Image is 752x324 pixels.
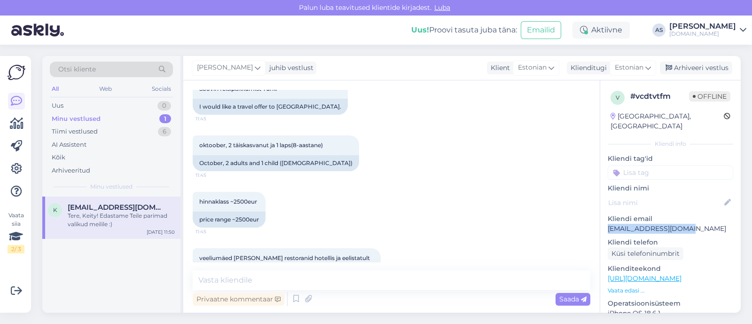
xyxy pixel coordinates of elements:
[196,228,231,235] span: 11:45
[608,214,733,224] p: Kliendi email
[196,115,231,122] span: 11:45
[521,21,561,39] button: Emailid
[157,101,171,111] div: 0
[630,91,689,102] div: # vcdtvtfm
[150,83,173,95] div: Socials
[52,153,65,162] div: Kõik
[518,63,547,73] span: Estonian
[68,212,175,229] div: Tere, Keity! Edastame Teile parimad valikud meilile :)
[608,154,733,164] p: Kliendi tag'id
[608,264,733,274] p: Klienditeekond
[669,23,746,38] a: [PERSON_NAME][DOMAIN_NAME]
[615,63,643,73] span: Estonian
[52,140,86,150] div: AI Assistent
[68,203,165,212] span: keityrikken@gmail.com
[669,23,736,30] div: [PERSON_NAME]
[52,166,90,175] div: Arhiveeritud
[608,183,733,193] p: Kliendi nimi
[559,295,587,303] span: Saada
[266,63,313,73] div: juhib vestlust
[52,101,63,111] div: Uus
[689,91,730,102] span: Offline
[611,111,724,131] div: [GEOGRAPHIC_DATA], [GEOGRAPHIC_DATA]
[608,286,733,295] p: Vaata edasi ...
[608,198,722,208] input: Lisa nimi
[193,155,359,171] div: October, 2 adults and 1 child ([DEMOGRAPHIC_DATA])
[431,3,453,12] span: Luba
[97,83,114,95] div: Web
[52,114,101,124] div: Minu vestlused
[147,229,175,236] div: [DATE] 11:50
[159,114,171,124] div: 1
[193,99,348,115] div: I would like a travel offer to [GEOGRAPHIC_DATA].
[8,211,24,253] div: Vaata siia
[58,64,96,74] span: Otsi kliente
[197,63,253,73] span: [PERSON_NAME]
[193,293,284,306] div: Privaatne kommentaar
[567,63,607,73] div: Klienditugi
[199,142,323,149] span: oktoober, 2 täiskasvanut ja 1 laps(8-aastane)
[90,182,133,191] span: Minu vestlused
[608,237,733,247] p: Kliendi telefon
[608,166,733,180] input: Lisa tag
[50,83,61,95] div: All
[158,127,171,136] div: 6
[660,62,732,74] div: Arhiveeri vestlus
[196,172,231,179] span: 11:45
[608,299,733,308] p: Operatsioonisüsteem
[53,206,57,213] span: k
[193,212,266,228] div: price range ~2500eur
[199,198,257,205] span: hinnaklass ~2500eur
[8,63,25,81] img: Askly Logo
[608,308,733,318] p: iPhone OS 18.6.1
[616,94,619,101] span: v
[608,140,733,148] div: Kliendi info
[669,30,736,38] div: [DOMAIN_NAME]
[608,247,683,260] div: Küsi telefoninumbrit
[652,24,666,37] div: AS
[487,63,510,73] div: Klient
[608,274,681,283] a: [URL][DOMAIN_NAME]
[608,224,733,234] p: [EMAIL_ADDRESS][DOMAIN_NAME]
[199,254,371,270] span: veeliumäed [PERSON_NAME] restoranid hotellis ja eelistatult hotell, mis ei ole [DEMOGRAPHIC_DATA]...
[411,24,517,36] div: Proovi tasuta juba täna:
[8,245,24,253] div: 2 / 3
[52,127,98,136] div: Tiimi vestlused
[572,22,630,39] div: Aktiivne
[411,25,429,34] b: Uus!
